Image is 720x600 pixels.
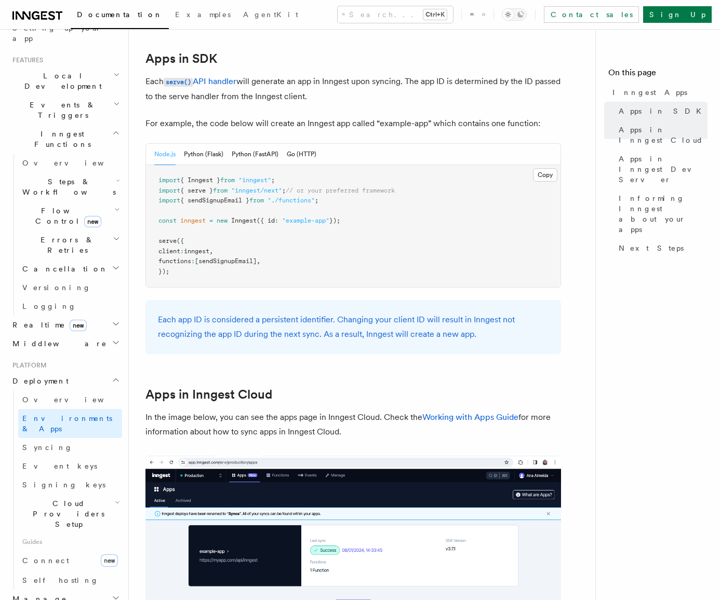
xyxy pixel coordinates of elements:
span: // or your preferred framework [286,187,395,194]
a: Logging [18,297,122,316]
span: Local Development [8,71,113,91]
span: serve [158,237,177,244]
span: Deployment [8,376,69,386]
a: Versioning [18,278,122,297]
span: ; [282,187,286,194]
span: Flow Control [18,206,114,226]
a: Sign Up [643,6,712,23]
p: Each app ID is considered a persistent identifier. Changing your client ID will result in Inngest... [158,312,549,342]
span: import [158,187,180,194]
span: Inngest Apps [612,87,687,98]
p: For example, the code below will create an Inngest app called “example-app” which contains one fu... [145,116,561,131]
span: import [158,176,180,184]
span: Examples [175,10,231,19]
span: Guides [18,534,122,550]
span: Syncing [22,443,73,452]
p: Each will generate an app in Inngest upon syncing. The app ID is determined by the ID passed to t... [145,74,561,104]
span: = [209,217,213,224]
span: Documentation [77,10,163,19]
button: Python (Flask) [184,144,223,165]
span: { Inngest } [180,176,220,184]
div: Inngest Functions [8,154,122,316]
span: Inngest Functions [8,129,112,149]
span: , [209,248,213,255]
a: Contact sales [544,6,639,23]
a: Apps in Inngest Dev Server [615,149,708,189]
span: from [220,176,235,184]
span: ; [271,176,275,184]
a: Overview [18,390,122,409]
span: [sendSignupEmail] [195,257,257,265]
span: functions [158,257,191,265]
span: Platform [8,361,47,370]
span: Signing keys [22,481,105,489]
div: Deployment [8,390,122,590]
code: serve() [164,78,193,87]
span: Cloud Providers Setup [18,498,115,529]
span: Self hosting [22,576,99,584]
button: Events & Triggers [8,96,122,125]
a: Apps in Inngest Cloud [615,120,708,149]
button: Toggle dark mode [502,8,527,21]
span: Features [8,56,43,64]
kbd: Ctrl+K [423,9,447,20]
span: Errors & Retries [18,235,113,255]
span: "inngest/next" [231,187,282,194]
button: Cancellation [18,260,122,278]
button: Node.js [154,144,176,165]
a: Syncing [18,438,122,457]
span: import [158,197,180,204]
a: Event keys [18,457,122,475]
span: Middleware [8,338,107,349]
a: Apps in Inngest Cloud [145,387,272,402]
button: Deployment [8,372,122,390]
span: client [158,248,180,255]
span: }); [158,268,169,275]
span: Apps in SDK [619,106,708,116]
span: Inngest [231,217,257,224]
button: Go (HTTP) [287,144,316,165]
button: Copy [533,168,557,182]
span: Informing Inngest about your apps [619,193,708,235]
span: Overview [22,159,129,167]
a: Documentation [71,3,169,29]
span: new [217,217,228,224]
button: Errors & Retries [18,230,122,260]
button: Middleware [8,334,122,353]
span: new [84,216,101,227]
a: Connectnew [18,550,122,571]
span: Connect [22,556,69,565]
span: ({ id [257,217,275,224]
a: Examples [169,3,237,28]
span: Overview [22,396,129,404]
a: Self hosting [18,571,122,590]
span: "example-app" [282,217,329,224]
span: Environments & Apps [22,414,112,433]
h4: On this page [608,66,708,83]
a: Next Steps [615,239,708,257]
a: Environments & Apps [18,409,122,438]
button: Cloud Providers Setup [18,494,122,534]
span: Events & Triggers [8,100,113,120]
span: : [180,248,184,255]
span: "./functions" [268,197,315,204]
span: new [70,320,87,331]
a: Apps in SDK [145,51,217,66]
span: "inngest" [238,176,271,184]
button: Inngest Functions [8,125,122,154]
span: Versioning [22,283,91,292]
span: inngest [180,217,206,224]
span: }); [329,217,340,224]
a: Inngest Apps [608,83,708,102]
span: { sendSignupEmail } [180,197,249,204]
span: new [101,554,118,567]
span: const [158,217,177,224]
button: Steps & Workflows [18,172,122,201]
span: inngest [184,248,209,255]
span: : [191,257,195,265]
span: Logging [22,302,76,310]
span: ; [315,197,318,204]
span: Realtime [8,320,87,330]
span: : [275,217,278,224]
span: Cancellation [18,264,108,274]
